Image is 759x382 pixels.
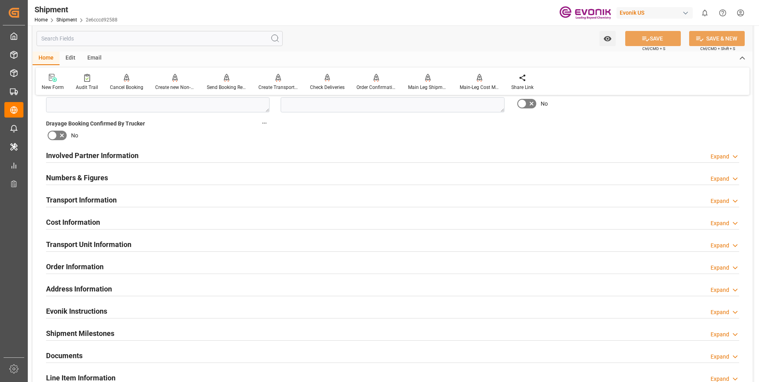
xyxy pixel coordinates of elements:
h2: Involved Partner Information [46,150,139,161]
span: No [541,100,548,108]
div: Expand [711,353,729,361]
div: Email [81,52,108,65]
div: Check Deliveries [310,84,345,91]
span: Ctrl/CMD + Shift + S [700,46,735,52]
div: Home [33,52,60,65]
div: Send Booking Request To ABS [207,84,247,91]
div: Expand [711,308,729,316]
span: Ctrl/CMD + S [642,46,665,52]
span: Drayage Booking Confirmed By Trucker [46,120,145,128]
div: Share Link [511,84,534,91]
button: Help Center [714,4,732,22]
div: Evonik US [616,7,693,19]
button: SAVE & NEW [689,31,745,46]
div: Expand [711,152,729,161]
div: Order Confirmation [356,84,396,91]
a: Home [35,17,48,23]
button: open menu [599,31,616,46]
div: Expand [711,264,729,272]
h2: Address Information [46,284,112,294]
button: Evonik US [616,5,696,20]
div: Create new Non-Conformance [155,84,195,91]
h2: Shipment Milestones [46,328,114,339]
div: New Form [42,84,64,91]
h2: Documents [46,350,83,361]
span: No [71,131,78,140]
div: Expand [711,219,729,228]
h2: Transport Information [46,195,117,205]
div: Cancel Booking [110,84,143,91]
input: Search Fields [37,31,283,46]
img: Evonik-brand-mark-Deep-Purple-RGB.jpeg_1700498283.jpeg [559,6,611,20]
div: Expand [711,241,729,250]
button: Drayage Booking Confirmed By Trucker [259,118,270,128]
a: Shipment [56,17,77,23]
div: Audit Trail [76,84,98,91]
h2: Cost Information [46,217,100,228]
div: Main Leg Shipment [408,84,448,91]
div: Create Transport Unit [258,84,298,91]
div: Main-Leg Cost Message [460,84,499,91]
div: Expand [711,175,729,183]
div: Edit [60,52,81,65]
div: Expand [711,286,729,294]
button: show 0 new notifications [696,4,714,22]
h2: Evonik Instructions [46,306,107,316]
h2: Transport Unit Information [46,239,131,250]
div: Expand [711,197,729,205]
h2: Order Information [46,261,104,272]
h2: Numbers & Figures [46,172,108,183]
button: SAVE [625,31,681,46]
div: Shipment [35,4,118,15]
div: Expand [711,330,729,339]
